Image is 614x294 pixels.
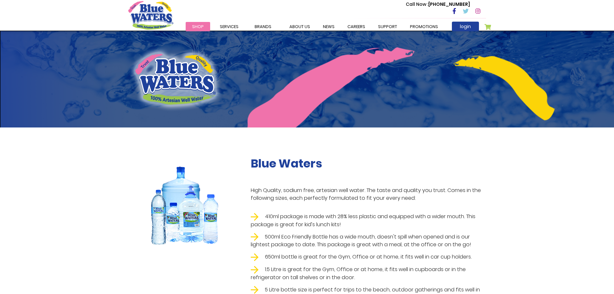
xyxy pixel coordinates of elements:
a: careers [341,22,372,31]
span: Brands [255,24,271,30]
span: Shop [192,24,204,30]
span: Services [220,24,239,30]
li: 1.5 Litre is great for the Gym, Office or at home, it fits well in cupboards or in the refrigerat... [251,266,486,281]
a: about us [283,22,317,31]
span: Call Now : [406,1,428,7]
h2: Blue Waters [251,157,486,170]
a: store logo [128,1,173,29]
p: [PHONE_NUMBER] [406,1,470,8]
p: High Quality, sodium free, artesian well water. The taste and quality you trust. Comes in the fol... [251,187,486,202]
li: 650ml bottle is great for the Gym, Office or at home, it fits well in car cup holders. [251,253,486,261]
li: 410ml package is made with 28% less plastic and equipped with a wider mouth. This package is grea... [251,213,486,228]
a: News [317,22,341,31]
a: Promotions [404,22,444,31]
a: login [452,22,479,31]
li: 500ml Eco Friendly Bottle has a wide mouth, doesn't spill when opened and is our lightest package... [251,233,486,249]
a: support [372,22,404,31]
